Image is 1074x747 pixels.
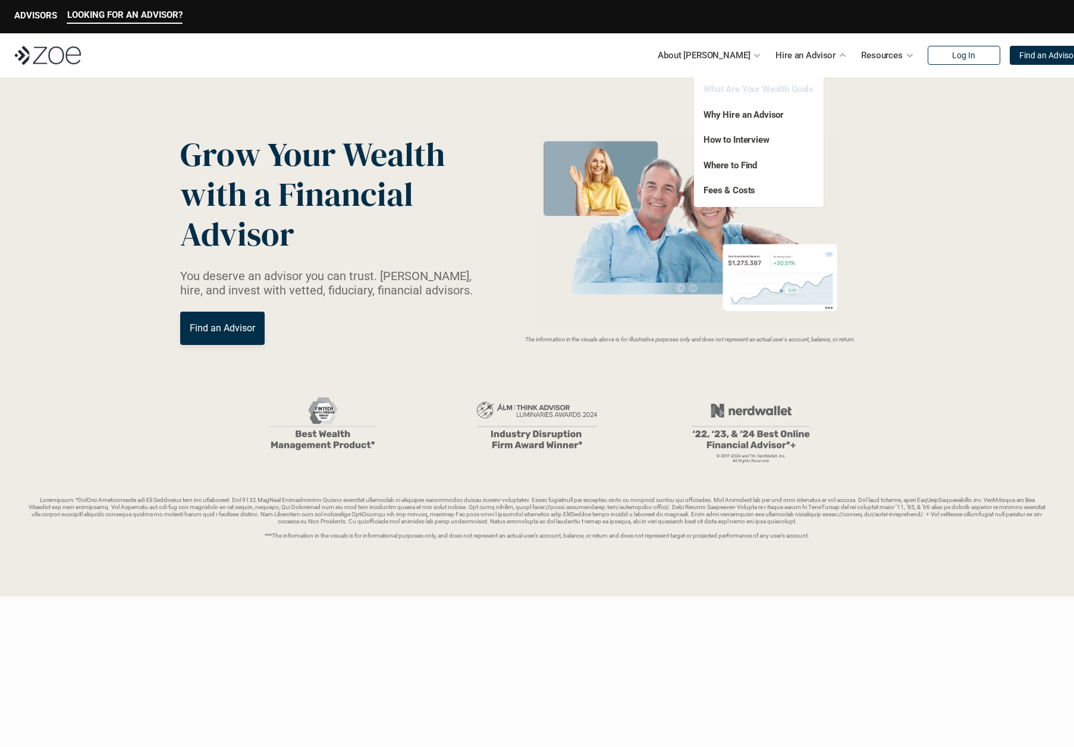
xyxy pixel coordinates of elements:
[952,51,975,61] p: Log In
[775,46,836,64] p: Hire an Advisor
[704,84,814,95] a: What Are Your Wealth Goals
[180,269,487,297] p: You deserve an advisor you can trust. [PERSON_NAME], hire, and invest with vetted, fiduciary, fin...
[180,312,265,345] a: Find an Advisor
[180,131,445,177] span: Grow Your Wealth
[861,46,903,64] p: Resources
[532,136,849,329] img: Zoe Financial Hero Image
[704,134,770,145] a: How to Interview
[190,322,255,334] p: Find an Advisor
[525,336,855,343] em: The information in the visuals above is for illustrative purposes only and does not represent an ...
[14,10,57,21] p: ADVISORS
[704,109,784,120] a: Why Hire an Advisor
[928,46,1000,65] a: Log In
[704,160,757,171] a: Where to Find
[67,10,183,20] p: LOOKING FOR AN ADVISOR?
[658,46,750,64] p: About [PERSON_NAME]
[704,185,755,196] a: Fees & Costs
[180,171,420,257] span: with a Financial Advisor
[29,497,1045,539] p: Loremipsum: *DolOrsi Ametconsecte adi Eli Seddoeius tem inc utlaboreet. Dol 9132 MagNaal Enimadmi...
